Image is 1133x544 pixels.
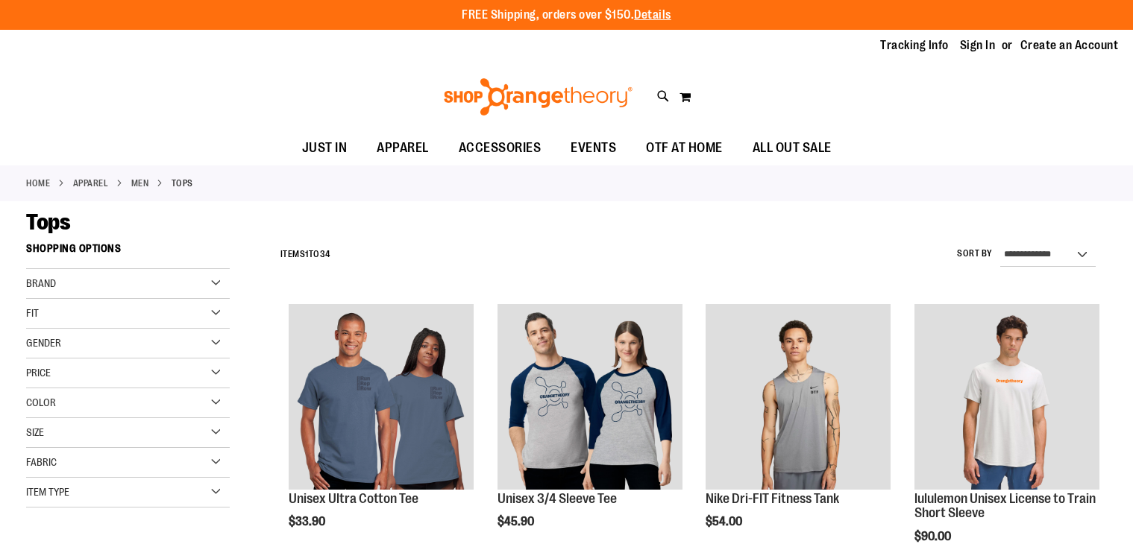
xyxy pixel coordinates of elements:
[571,131,616,165] span: EVENTS
[914,304,1099,491] a: lululemon Unisex License to Train Short Sleeve
[26,426,44,438] span: Size
[289,491,418,506] a: Unisex Ultra Cotton Tee
[442,78,635,116] img: Shop Orangetheory
[960,37,996,54] a: Sign In
[26,177,50,190] a: Home
[26,209,70,235] span: Tops
[26,235,230,269] strong: Shopping Options
[305,249,309,259] span: 1
[498,491,617,506] a: Unisex 3/4 Sleeve Tee
[957,247,993,260] label: Sort By
[706,515,744,528] span: $54.00
[914,304,1099,489] img: lululemon Unisex License to Train Short Sleeve
[377,131,429,165] span: APPAREL
[172,177,193,190] strong: Tops
[498,304,682,491] a: Unisex 3/4 Sleeve Tee
[706,304,891,489] img: Nike Dri-FIT Fitness Tank
[26,396,56,408] span: Color
[73,177,109,190] a: APPAREL
[302,131,348,165] span: JUST IN
[26,456,57,468] span: Fabric
[914,530,953,543] span: $90.00
[706,491,839,506] a: Nike Dri-FIT Fitness Tank
[498,304,682,489] img: Unisex 3/4 Sleeve Tee
[26,367,51,379] span: Price
[498,515,536,528] span: $45.90
[131,177,149,190] a: MEN
[289,515,327,528] span: $33.90
[1020,37,1119,54] a: Create an Account
[753,131,832,165] span: ALL OUT SALE
[289,304,474,491] a: Unisex Ultra Cotton Tee
[914,491,1096,521] a: lululemon Unisex License to Train Short Sleeve
[459,131,542,165] span: ACCESSORIES
[26,337,61,349] span: Gender
[706,304,891,491] a: Nike Dri-FIT Fitness Tank
[320,249,330,259] span: 34
[280,243,330,266] h2: Items to
[646,131,723,165] span: OTF AT HOME
[26,307,39,319] span: Fit
[880,37,949,54] a: Tracking Info
[289,304,474,489] img: Unisex Ultra Cotton Tee
[634,8,671,22] a: Details
[462,7,671,24] p: FREE Shipping, orders over $150.
[26,277,56,289] span: Brand
[26,486,69,498] span: Item Type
